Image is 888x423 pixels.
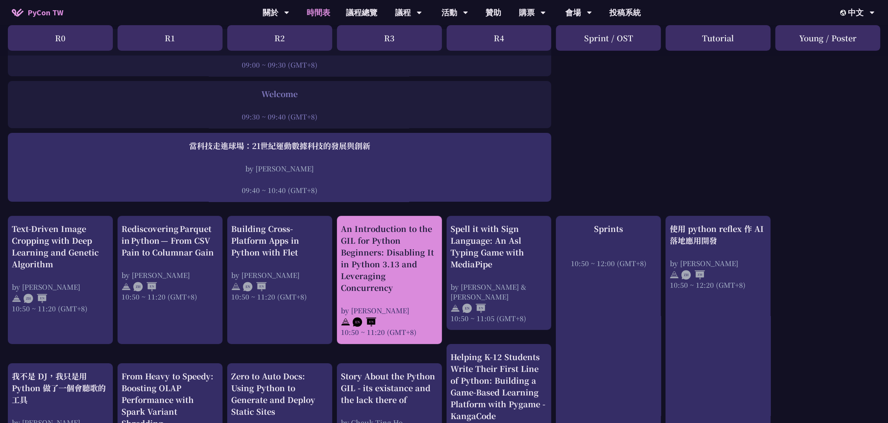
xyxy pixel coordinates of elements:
[450,351,548,422] div: Helping K-12 Students Write Their First Line of Python: Building a Game-Based Learning Platform w...
[12,140,547,195] a: 當科技走進球場：21世紀運動數據科技的發展與創新 by [PERSON_NAME] 09:40 ~ 10:40 (GMT+8)
[353,317,376,327] img: ENEN.5a408d1.svg
[447,25,552,51] div: R4
[341,370,438,406] div: Story About the Python GIL - its existance and the lack there of
[12,223,109,270] div: Text-Driven Image Cropping with Deep Learning and Genetic Algorithm
[121,270,219,280] div: by [PERSON_NAME]
[12,164,547,173] div: by [PERSON_NAME]
[669,223,767,246] div: 使用 python reflex 作 AI 落地應用開發
[341,305,438,315] div: by [PERSON_NAME]
[28,7,63,18] span: PyCon TW
[341,223,438,337] a: An Introduction to the GIL for Python Beginners: Disabling It in Python 3.13 and Leveraging Concu...
[12,60,547,70] div: 09:00 ~ 09:30 (GMT+8)
[681,270,705,280] img: ZHZH.38617ef.svg
[12,88,547,100] div: Welcome
[450,223,548,270] div: Spell it with Sign Language: An Asl Typing Game with MediaPipe
[12,303,109,313] div: 10:50 ~ 11:20 (GMT+8)
[556,25,661,51] div: Sprint / OST
[12,185,547,195] div: 09:40 ~ 10:40 (GMT+8)
[775,25,880,51] div: Young / Poster
[560,258,657,268] div: 10:50 ~ 12:00 (GMT+8)
[341,327,438,337] div: 10:50 ~ 11:20 (GMT+8)
[243,282,267,291] img: ENEN.5a408d1.svg
[121,223,219,258] div: Rediscovering Parquet in Python — From CSV Pain to Columnar Gain
[450,303,460,313] img: svg+xml;base64,PHN2ZyB4bWxucz0iaHR0cDovL3d3dy53My5vcmcvMjAwMC9zdmciIHdpZHRoPSIyNCIgaGVpZ2h0PSIyNC...
[118,25,222,51] div: R1
[669,223,767,290] a: 使用 python reflex 作 AI 落地應用開發 by [PERSON_NAME] 10:50 ~ 12:20 (GMT+8)
[231,282,241,291] img: svg+xml;base64,PHN2ZyB4bWxucz0iaHR0cDovL3d3dy53My5vcmcvMjAwMC9zdmciIHdpZHRoPSIyNCIgaGVpZ2h0PSIyNC...
[231,223,328,258] div: Building Cross-Platform Apps in Python with Flet
[12,9,24,17] img: Home icon of PyCon TW 2025
[121,292,219,302] div: 10:50 ~ 11:20 (GMT+8)
[341,223,438,294] div: An Introduction to the GIL for Python Beginners: Disabling It in Python 3.13 and Leveraging Concu...
[450,313,548,323] div: 10:50 ~ 11:05 (GMT+8)
[231,292,328,302] div: 10:50 ~ 11:20 (GMT+8)
[669,258,767,268] div: by [PERSON_NAME]
[231,370,328,417] div: Zero to Auto Docs: Using Python to Generate and Deploy Static Sites
[341,317,350,327] img: svg+xml;base64,PHN2ZyB4bWxucz0iaHR0cDovL3d3dy53My5vcmcvMjAwMC9zdmciIHdpZHRoPSIyNCIgaGVpZ2h0PSIyNC...
[8,25,113,51] div: R0
[462,303,486,313] img: ENEN.5a408d1.svg
[12,112,547,121] div: 09:30 ~ 09:40 (GMT+8)
[231,270,328,280] div: by [PERSON_NAME]
[231,223,328,302] a: Building Cross-Platform Apps in Python with Flet by [PERSON_NAME] 10:50 ~ 11:20 (GMT+8)
[12,223,109,313] a: Text-Driven Image Cropping with Deep Learning and Genetic Algorithm by [PERSON_NAME] 10:50 ~ 11:2...
[121,282,131,291] img: svg+xml;base64,PHN2ZyB4bWxucz0iaHR0cDovL3d3dy53My5vcmcvMjAwMC9zdmciIHdpZHRoPSIyNCIgaGVpZ2h0PSIyNC...
[12,370,109,406] div: 我不是 DJ，我只是用 Python 做了一個會聽歌的工具
[450,282,548,302] div: by [PERSON_NAME] & [PERSON_NAME]
[227,25,332,51] div: R2
[840,10,848,16] img: Locale Icon
[666,25,770,51] div: Tutorial
[669,280,767,290] div: 10:50 ~ 12:20 (GMT+8)
[4,3,71,22] a: PyCon TW
[450,223,548,323] a: Spell it with Sign Language: An Asl Typing Game with MediaPipe by [PERSON_NAME] & [PERSON_NAME] 1...
[133,282,157,291] img: ZHEN.371966e.svg
[12,140,547,152] div: 當科技走進球場：21世紀運動數據科技的發展與創新
[12,282,109,292] div: by [PERSON_NAME]
[337,25,442,51] div: R3
[121,223,219,302] a: Rediscovering Parquet in Python — From CSV Pain to Columnar Gain by [PERSON_NAME] 10:50 ~ 11:20 (...
[24,294,47,303] img: ZHEN.371966e.svg
[669,270,679,280] img: svg+xml;base64,PHN2ZyB4bWxucz0iaHR0cDovL3d3dy53My5vcmcvMjAwMC9zdmciIHdpZHRoPSIyNCIgaGVpZ2h0PSIyNC...
[560,223,657,235] div: Sprints
[12,294,21,303] img: svg+xml;base64,PHN2ZyB4bWxucz0iaHR0cDovL3d3dy53My5vcmcvMjAwMC9zdmciIHdpZHRoPSIyNCIgaGVpZ2h0PSIyNC...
